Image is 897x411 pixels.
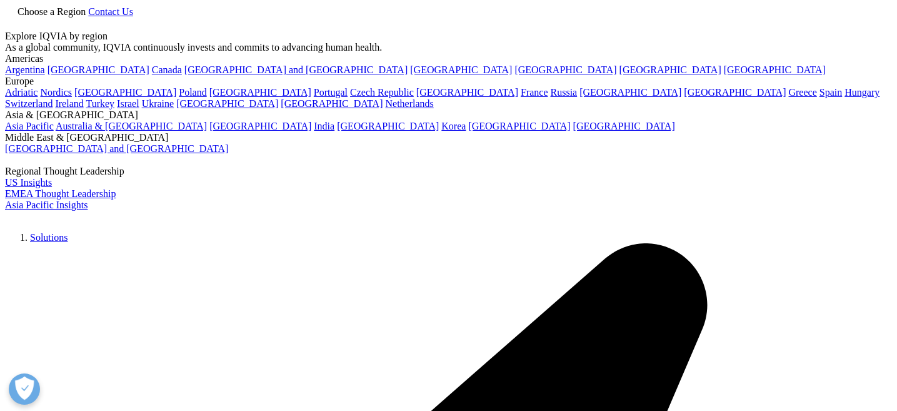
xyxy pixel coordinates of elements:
[18,6,86,17] span: Choose a Region
[844,87,879,98] a: Hungary
[5,64,45,75] a: Argentina
[551,87,578,98] a: Russia
[5,87,38,98] a: Adriatic
[684,87,786,98] a: [GEOGRAPHIC_DATA]
[819,87,842,98] a: Spain
[5,143,228,154] a: [GEOGRAPHIC_DATA] and [GEOGRAPHIC_DATA]
[176,98,278,109] a: [GEOGRAPHIC_DATA]
[788,87,816,98] a: Greece
[40,87,72,98] a: Nordics
[55,98,83,109] a: Ireland
[88,6,133,17] a: Contact Us
[142,98,174,109] a: Ukraine
[48,64,149,75] a: [GEOGRAPHIC_DATA]
[5,132,892,143] div: Middle East & [GEOGRAPHIC_DATA]
[350,87,414,98] a: Czech Republic
[416,87,518,98] a: [GEOGRAPHIC_DATA]
[468,121,570,131] a: [GEOGRAPHIC_DATA]
[314,121,334,131] a: India
[5,76,892,87] div: Europe
[5,31,892,42] div: Explore IQVIA by region
[410,64,512,75] a: [GEOGRAPHIC_DATA]
[74,87,176,98] a: [GEOGRAPHIC_DATA]
[184,64,408,75] a: [GEOGRAPHIC_DATA] and [GEOGRAPHIC_DATA]
[514,64,616,75] a: [GEOGRAPHIC_DATA]
[5,53,892,64] div: Americas
[5,98,53,109] a: Switzerland
[5,121,54,131] a: Asia Pacific
[5,166,892,177] div: Regional Thought Leadership
[209,121,311,131] a: [GEOGRAPHIC_DATA]
[385,98,433,109] a: Netherlands
[441,121,466,131] a: Korea
[619,64,721,75] a: [GEOGRAPHIC_DATA]
[30,232,68,243] a: Solutions
[5,109,892,121] div: Asia & [GEOGRAPHIC_DATA]
[56,121,207,131] a: Australia & [GEOGRAPHIC_DATA]
[86,98,114,109] a: Turkey
[724,64,826,75] a: [GEOGRAPHIC_DATA]
[9,373,40,405] button: Open Preferences
[5,177,52,188] a: US Insights
[179,87,206,98] a: Poland
[117,98,139,109] a: Israel
[5,200,88,210] a: Asia Pacific Insights
[314,87,348,98] a: Portugal
[579,87,681,98] a: [GEOGRAPHIC_DATA]
[573,121,675,131] a: [GEOGRAPHIC_DATA]
[5,188,116,199] a: EMEA Thought Leadership
[521,87,548,98] a: France
[152,64,182,75] a: Canada
[337,121,439,131] a: [GEOGRAPHIC_DATA]
[209,87,311,98] a: [GEOGRAPHIC_DATA]
[5,42,892,53] div: As a global community, IQVIA continuously invests and commits to advancing human health.
[281,98,383,109] a: [GEOGRAPHIC_DATA]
